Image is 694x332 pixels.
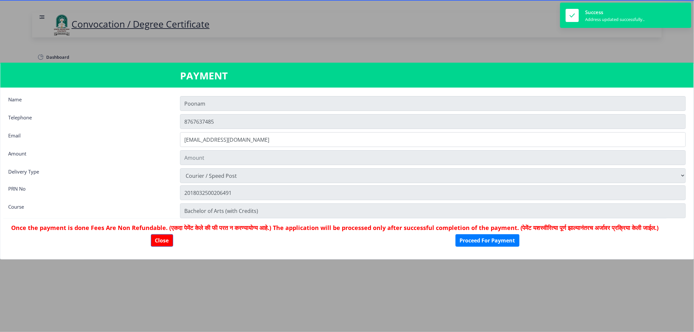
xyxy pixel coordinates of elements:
h3: PAYMENT [180,69,514,82]
div: Delivery Type [3,168,175,181]
input: Zipcode [180,203,686,218]
h6: Once the payment is done Fees Are Non Refundable. (एकदा पेमेंट केले की फी परत न करण्यायोग्य आहे.)... [11,224,659,232]
input: Email [180,132,686,147]
div: PRN No [3,185,175,198]
button: Close [151,234,173,247]
input: Amount [180,150,686,165]
input: Zipcode [180,185,686,200]
div: Email [3,132,175,145]
span: Success [585,9,603,15]
input: Name [180,96,686,111]
div: Name [3,96,175,109]
div: Amount [3,150,175,163]
button: Proceed For Payment [456,234,520,247]
div: Course [3,203,175,217]
div: Address updated successfully.. [585,16,645,22]
div: Telephone [3,114,175,127]
input: Telephone [180,114,686,129]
